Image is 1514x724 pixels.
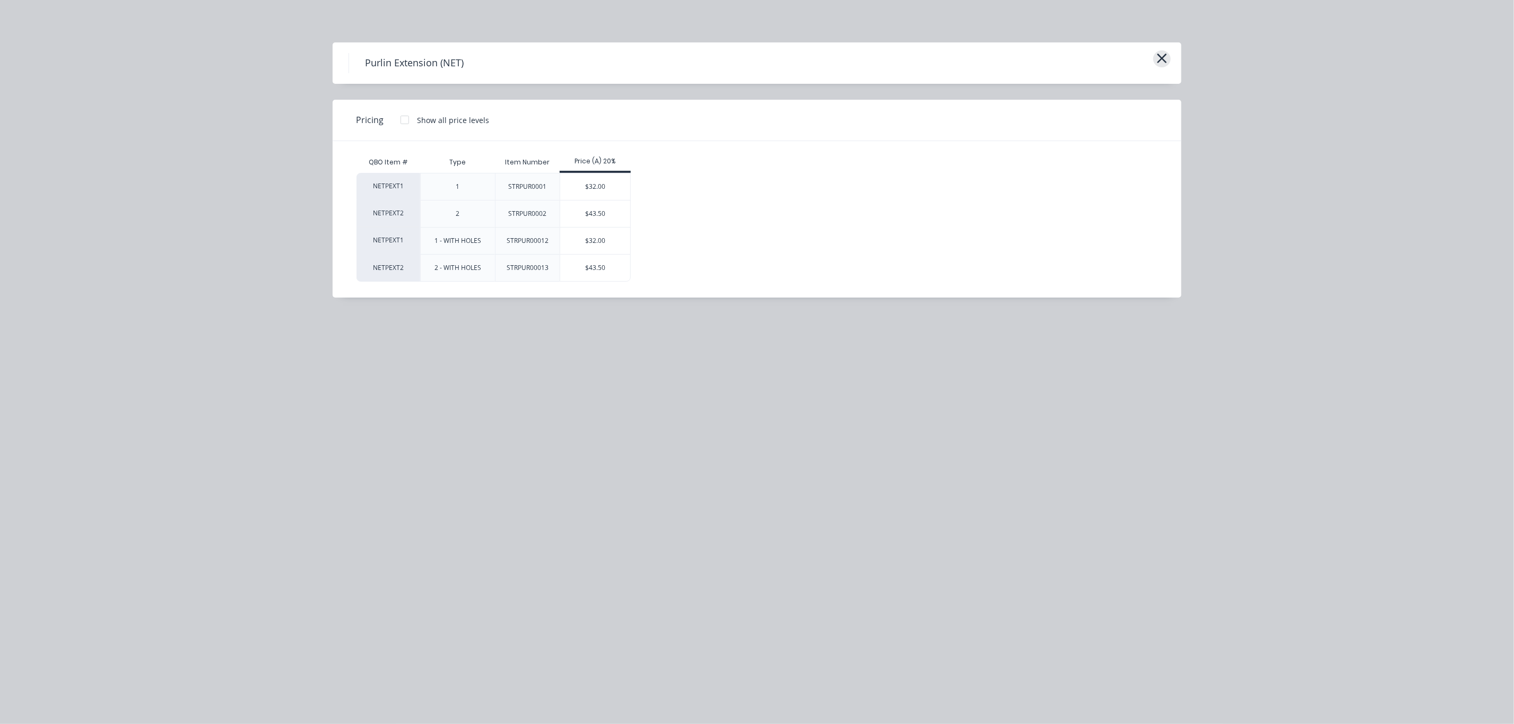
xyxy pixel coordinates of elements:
[441,149,474,176] div: Type
[356,254,420,282] div: NETPEXT2
[560,255,631,281] div: $43.50
[434,236,481,246] div: 1 - WITH HOLES
[356,152,420,173] div: QBO Item #
[507,263,549,273] div: STRPUR00013
[356,173,420,200] div: NETPEXT1
[356,227,420,254] div: NETPEXT1
[417,115,489,126] div: Show all price levels
[456,182,460,191] div: 1
[560,173,631,200] div: $32.00
[508,209,546,219] div: STRPUR0002
[356,200,420,227] div: NETPEXT2
[508,182,546,191] div: STRPUR0001
[497,149,558,176] div: Item Number
[560,228,631,254] div: $32.00
[507,236,549,246] div: STRPUR00012
[349,53,480,73] h4: Purlin Extension (NET)
[356,114,384,126] span: Pricing
[560,156,631,166] div: Price (A) 20%
[560,200,631,227] div: $43.50
[434,263,481,273] div: 2 - WITH HOLES
[456,209,460,219] div: 2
